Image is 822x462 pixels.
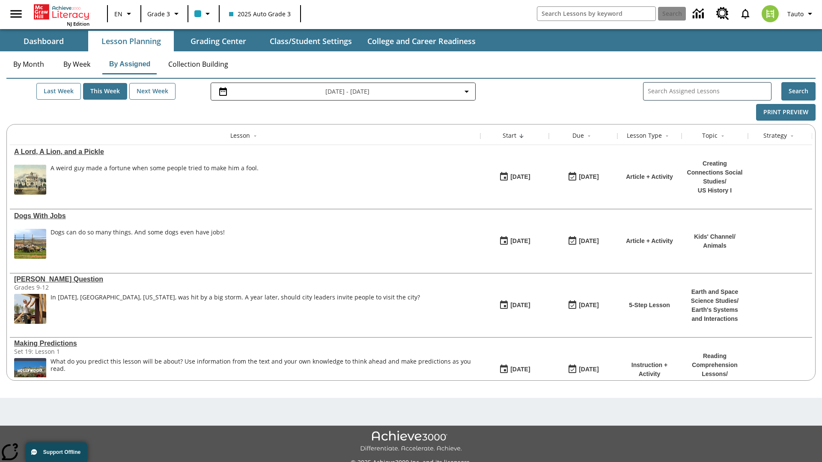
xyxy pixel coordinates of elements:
[51,165,259,195] div: A weird guy made a fortune when some people tried to make him a fool.
[510,236,530,246] div: [DATE]
[686,287,744,305] p: Earth and Space Science Studies /
[462,86,472,97] svg: Collapse Date Range Filter
[26,442,87,462] button: Support Offline
[579,364,599,375] div: [DATE]
[51,294,420,324] div: In May 2011, Joplin, Missouri, was hit by a big storm. A year later, should city leaders invite p...
[3,1,29,27] button: Open side menu
[787,131,797,141] button: Sort
[734,3,756,25] a: Notifications
[14,283,143,291] div: Grades 9-12
[686,352,744,379] p: Reading Comprehension Lessons /
[176,31,261,51] button: Grading Center
[36,83,81,100] button: Last Week
[191,6,216,21] button: Class color is light blue. Change class color
[88,31,174,51] button: Lesson Planning
[102,54,157,74] button: By Assigned
[14,212,476,220] div: Dogs With Jobs
[114,9,122,18] span: EN
[565,361,602,378] button: 08/24/25: Last day the lesson can be accessed
[51,358,476,388] div: What do you predict this lesson will be about? Use information from the text and your own knowled...
[14,340,476,347] div: Making Predictions
[51,229,225,259] div: Dogs can do so many things. And some dogs even have jobs!
[14,294,46,324] img: image
[110,6,138,21] button: Language: EN, Select a language
[565,297,602,314] button: 08/24/25: Last day the lesson can be accessed
[694,232,736,241] p: Kids' Channel /
[686,305,744,323] p: Earth's Systems and Interactions
[516,131,527,141] button: Sort
[230,131,250,140] div: Lesson
[762,5,779,22] img: avatar image
[756,3,784,25] button: Select a new avatar
[584,131,594,141] button: Sort
[510,172,530,182] div: [DATE]
[626,172,673,181] p: Article + Activity
[579,300,599,311] div: [DATE]
[496,233,533,249] button: 08/24/25: First time the lesson was available
[51,229,225,236] div: Dogs can do so many things. And some dogs even have jobs!
[325,87,369,96] span: [DATE] - [DATE]
[579,236,599,246] div: [DATE]
[662,131,672,141] button: Sort
[263,31,359,51] button: Class/Student Settings
[496,169,533,185] button: 08/24/25: First time the lesson was available
[572,131,584,140] div: Due
[14,347,143,355] div: Set 19: Lesson 1
[781,82,816,101] button: Search
[161,54,235,74] button: Collection Building
[718,131,728,141] button: Sort
[537,7,655,21] input: search field
[627,131,662,140] div: Lesson Type
[510,364,530,375] div: [DATE]
[763,131,787,140] div: Strategy
[6,54,51,74] button: By Month
[688,2,711,26] a: Data Center
[14,165,46,195] img: a mansion with many statues in front, along with an oxen cart and some horses and buggies
[14,148,476,156] div: A Lord, A Lion, and a Pickle
[1,31,86,51] button: Dashboard
[784,6,819,21] button: Profile/Settings
[14,340,476,347] a: Making Predictions, Lessons
[51,358,476,373] div: What do you predict this lesson will be about? Use information from the text and your own knowled...
[503,131,516,140] div: Start
[229,9,291,18] span: 2025 Auto Grade 3
[83,83,127,100] button: This Week
[14,275,476,283] a: Joplin's Question, Lessons
[51,165,259,172] div: A weird guy made a fortune when some people tried to make him a fool.
[14,212,476,220] a: Dogs With Jobs, Lessons
[360,31,482,51] button: College and Career Readiness
[34,3,89,27] div: Home
[14,275,476,283] div: Joplin's Question
[51,294,420,301] div: In [DATE], [GEOGRAPHIC_DATA], [US_STATE], was hit by a big storm. A year later, should city leade...
[14,358,46,388] img: The white letters of the HOLLYWOOD sign on a hill with red flowers in the foreground.
[496,297,533,314] button: 08/24/25: First time the lesson was available
[14,229,46,259] img: sheepdog herding sheep
[787,9,804,18] span: Tauto
[694,241,736,250] p: Animals
[496,361,533,378] button: 08/24/25: First time the lesson was available
[67,21,89,27] span: NJ Edition
[565,169,602,185] button: 08/24/25: Last day the lesson can be accessed
[147,9,170,18] span: Grade 3
[648,85,771,98] input: Search Assigned Lessons
[14,148,476,156] a: A Lord, A Lion, and a Pickle, Lessons
[629,301,670,310] p: 5-Step Lesson
[129,83,176,100] button: Next Week
[702,131,718,140] div: Topic
[626,237,673,246] p: Article + Activity
[34,3,89,21] a: Home
[686,186,744,195] p: US History I
[711,2,734,25] a: Resource Center, Will open in new tab
[43,449,80,455] span: Support Offline
[250,131,260,141] button: Sort
[756,104,816,121] button: Print Preview
[622,361,677,379] p: Instruction + Activity
[144,6,185,21] button: Grade: Grade 3, Select a grade
[510,300,530,311] div: [DATE]
[565,233,602,249] button: 08/24/25: Last day the lesson can be accessed
[686,159,744,186] p: Creating Connections Social Studies /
